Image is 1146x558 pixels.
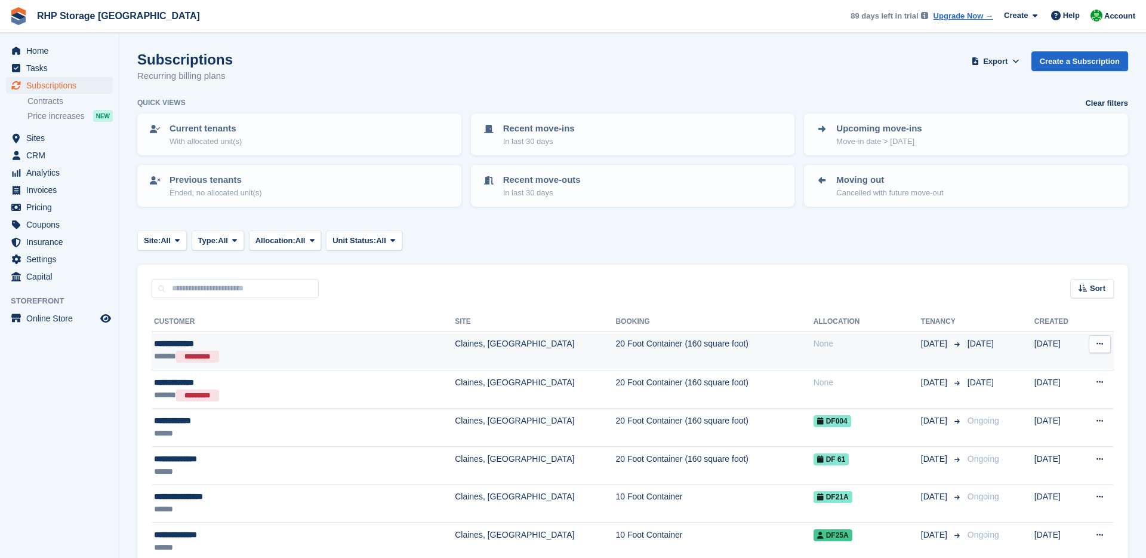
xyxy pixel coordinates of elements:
[814,312,921,332] th: Allocation
[968,454,999,464] span: Ongoing
[1090,283,1105,295] span: Sort
[814,338,921,350] div: None
[332,235,376,247] span: Unit Status:
[218,235,228,247] span: All
[814,415,851,427] span: DF004
[921,338,950,350] span: [DATE]
[26,60,98,76] span: Tasks
[26,77,98,94] span: Subscriptions
[1031,51,1128,71] a: Create a Subscription
[26,268,98,285] span: Capital
[6,164,113,181] a: menu
[170,122,242,136] p: Current tenants
[455,370,615,409] td: Claines, [GEOGRAPHIC_DATA]
[615,409,813,447] td: 20 Foot Container (160 square foot)
[968,416,999,425] span: Ongoing
[851,10,918,22] span: 89 days left in trial
[1034,332,1080,370] td: [DATE]
[921,490,950,503] span: [DATE]
[26,182,98,198] span: Invoices
[98,311,113,326] a: Preview store
[249,231,322,250] button: Allocation: All
[968,339,994,348] span: [DATE]
[137,231,187,250] button: Site: All
[836,136,922,148] p: Move-in date > [DATE]
[11,295,119,307] span: Storefront
[27,96,113,107] a: Contracts
[1034,370,1080,409] td: [DATE]
[152,312,455,332] th: Customer
[137,51,233,68] h1: Subscriptions
[192,231,244,250] button: Type: All
[472,166,794,206] a: Recent move-outs In last 30 days
[921,12,928,19] img: icon-info-grey-7440780725fd019a000dd9b08b2336e03edf1995a4989e88bcd33f0948082b44.svg
[968,378,994,387] span: [DATE]
[138,166,460,206] a: Previous tenants Ended, no allocated unit(s)
[934,10,993,22] a: Upgrade Now →
[6,182,113,198] a: menu
[6,60,113,76] a: menu
[198,235,218,247] span: Type:
[805,166,1127,206] a: Moving out Cancelled with future move-out
[26,251,98,268] span: Settings
[615,485,813,523] td: 10 Foot Container
[26,234,98,250] span: Insurance
[170,136,242,148] p: With allocated unit(s)
[968,530,999,539] span: Ongoing
[26,310,98,327] span: Online Store
[472,115,794,154] a: Recent move-ins In last 30 days
[1034,485,1080,523] td: [DATE]
[137,69,233,83] p: Recurring billing plans
[503,122,575,136] p: Recent move-ins
[921,312,963,332] th: Tenancy
[6,199,113,216] a: menu
[26,199,98,216] span: Pricing
[1034,409,1080,447] td: [DATE]
[326,231,402,250] button: Unit Status: All
[836,122,922,136] p: Upcoming move-ins
[6,77,113,94] a: menu
[26,164,98,181] span: Analytics
[1034,446,1080,485] td: [DATE]
[6,251,113,268] a: menu
[26,147,98,164] span: CRM
[814,529,852,541] span: DF25A
[836,187,943,199] p: Cancelled with future move-out
[455,409,615,447] td: Claines, [GEOGRAPHIC_DATA]
[814,491,852,503] span: DF21A
[503,173,581,187] p: Recent move-outs
[27,111,85,122] span: Price increases
[814,453,849,465] span: DF 61
[161,235,171,247] span: All
[1004,10,1028,22] span: Create
[10,7,27,25] img: stora-icon-8386f47178a22dfd0bd8f6a31ec36ba5ce8667c1dd55bd0f319d3a0aa187defe.svg
[1085,97,1128,109] a: Clear filters
[455,332,615,370] td: Claines, [GEOGRAPHIC_DATA]
[32,6,205,26] a: RHP Storage [GEOGRAPHIC_DATA]
[255,235,295,247] span: Allocation:
[1090,10,1102,22] img: Rod
[814,376,921,389] div: None
[138,115,460,154] a: Current tenants With allocated unit(s)
[503,187,581,199] p: In last 30 days
[295,235,306,247] span: All
[805,115,1127,154] a: Upcoming move-ins Move-in date > [DATE]
[1063,10,1080,22] span: Help
[969,51,1022,71] button: Export
[455,312,615,332] th: Site
[615,446,813,485] td: 20 Foot Container (160 square foot)
[921,529,950,541] span: [DATE]
[26,216,98,233] span: Coupons
[137,97,186,108] h6: Quick views
[144,235,161,247] span: Site:
[93,110,113,122] div: NEW
[6,268,113,285] a: menu
[6,234,113,250] a: menu
[6,147,113,164] a: menu
[170,187,262,199] p: Ended, no allocated unit(s)
[1034,312,1080,332] th: Created
[615,332,813,370] td: 20 Foot Container (160 square foot)
[921,453,950,465] span: [DATE]
[836,173,943,187] p: Moving out
[6,130,113,146] a: menu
